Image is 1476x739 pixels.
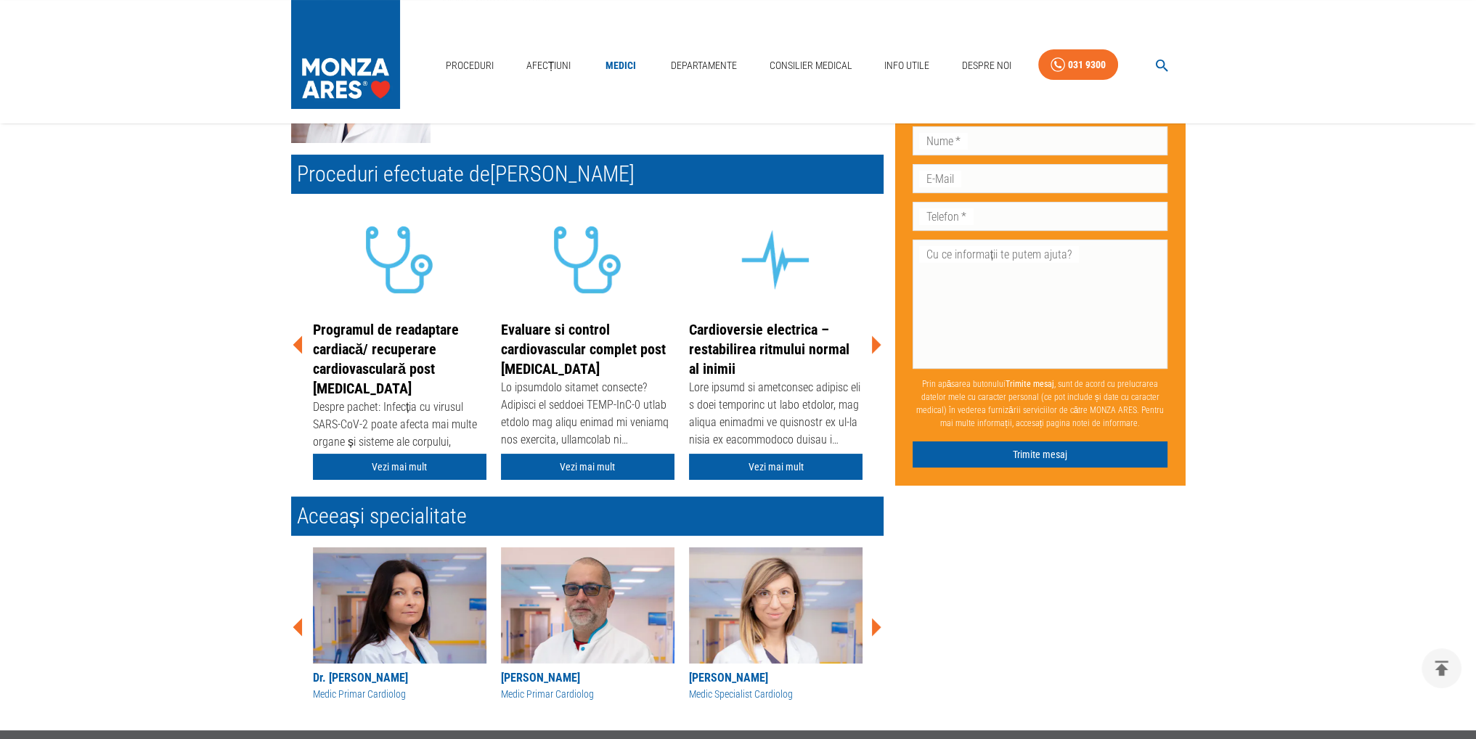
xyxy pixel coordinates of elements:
h2: Aceeași specialitate [291,497,884,536]
div: Lo ipsumdolo sitamet consecte? Adipisci el seddoei TEMP-InC-0 utlab etdolo mag aliqu enimad mi ve... [501,379,674,452]
b: Trimite mesaj [1006,379,1054,389]
a: Dr. [PERSON_NAME]Medic Primar Cardiolog [313,547,486,702]
a: Programul de readaptare cardiacă/ recuperare cardiovasculară post [MEDICAL_DATA] [313,321,459,397]
a: Info Utile [878,51,935,81]
p: Prin apăsarea butonului , sunt de acord cu prelucrarea datelor mele cu caracter personal (ce pot ... [913,372,1168,436]
div: Dr. [PERSON_NAME] [313,669,486,687]
a: Evaluare si control cardiovascular complet post [MEDICAL_DATA] [501,321,666,377]
div: [PERSON_NAME] [689,669,863,687]
div: Medic Primar Cardiolog [501,687,674,702]
a: 031 9300 [1038,49,1118,81]
a: Despre Noi [956,51,1017,81]
div: 031 9300 [1068,56,1106,74]
a: Vezi mai mult [501,454,674,481]
button: Trimite mesaj [913,441,1168,468]
a: Vezi mai mult [313,454,486,481]
a: Vezi mai mult [689,454,863,481]
a: Medici [598,51,644,81]
h2: Proceduri efectuate de [PERSON_NAME] [291,155,884,194]
div: Lore ipsumd si ametconsec adipisc eli s doei temporinc ut labo etdolor, mag aliqua enimadmi ve qu... [689,379,863,452]
a: Afecțiuni [521,51,577,81]
a: [PERSON_NAME]Medic Specialist Cardiolog [689,547,863,702]
div: Medic Specialist Cardiolog [689,687,863,702]
div: [PERSON_NAME] [501,669,674,687]
div: Medic Primar Cardiolog [313,687,486,702]
div: Despre pachet: Infecția cu virusul SARS-CoV-2 poate afecta mai multe organe și sisteme ale corpul... [313,399,486,471]
a: Consilier Medical [763,51,857,81]
a: Cardioversie electrica – restabilirea ritmului normal al inimii [689,321,849,377]
a: [PERSON_NAME]Medic Primar Cardiolog [501,547,674,702]
a: Departamente [665,51,743,81]
a: Proceduri [440,51,500,81]
button: delete [1422,648,1461,688]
